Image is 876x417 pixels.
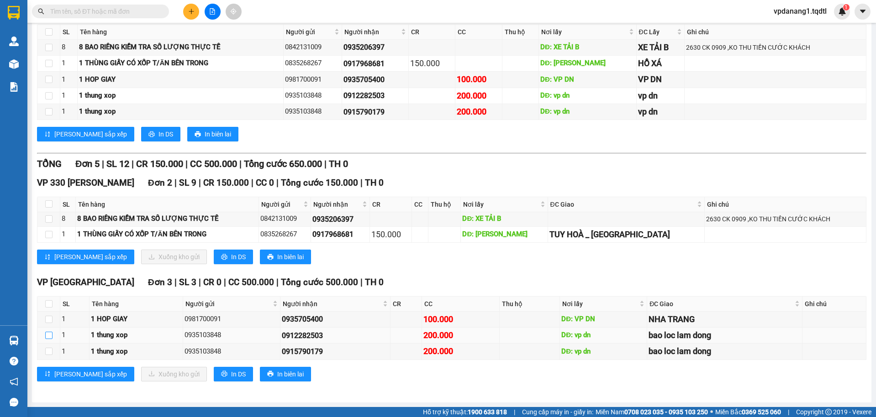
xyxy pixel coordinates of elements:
div: 1 [62,74,76,85]
span: Cung cấp máy in - giấy in: [522,407,593,417]
th: Ghi chú [705,197,866,212]
span: search [38,8,44,15]
span: SL 3 [179,277,196,287]
span: plus [188,8,195,15]
button: sort-ascending[PERSON_NAME] sắp xếp [37,367,134,381]
div: 1 [62,58,76,69]
th: Ghi chú [685,25,866,40]
div: 2630 CK 0909 ,KO THU TIỀN CƯỚC KHÁCH [706,214,865,224]
th: Thu hộ [502,25,539,40]
img: warehouse-icon [9,59,19,69]
div: 1 thung xop [79,106,282,117]
span: Người gửi [286,27,332,37]
div: vp dn [638,105,683,118]
div: DĐ: [PERSON_NAME] [462,229,546,240]
div: 1 thung xop [91,346,182,357]
div: 0935103848 [285,106,340,117]
div: 0915790179 [343,106,406,118]
img: warehouse-icon [9,336,19,345]
th: Thu hộ [428,197,461,212]
span: Miền Bắc [715,407,781,417]
div: 0981700091 [185,314,279,325]
span: sort-ascending [44,254,51,261]
span: | [174,177,177,188]
span: | [788,407,789,417]
div: 0912282503 [282,330,389,341]
div: 1 [62,314,88,325]
div: 8 [62,42,76,53]
span: TH 0 [329,158,348,169]
th: Tên hàng [78,25,284,40]
span: printer [195,131,201,138]
div: 1 [62,229,74,240]
span: ⚪️ [710,410,713,414]
span: sort-ascending [44,370,51,378]
img: logo-vxr [8,6,20,20]
button: printerIn DS [214,250,253,264]
div: DĐ: vp dn [540,106,635,117]
th: CC [455,25,502,40]
img: icon-new-feature [838,7,846,16]
div: 8 [62,214,74,224]
span: | [239,158,242,169]
span: VP [GEOGRAPHIC_DATA] [37,277,134,287]
button: downloadXuống kho gửi [141,367,207,381]
span: TH 0 [365,177,384,188]
div: 0912282503 [343,90,406,101]
span: Tổng cước 500.000 [281,277,358,287]
div: 0842131009 [260,214,309,224]
div: VP DN [638,73,683,86]
strong: 0708 023 035 - 0935 103 250 [624,408,708,416]
span: vpdanang1.tqdtl [766,5,834,17]
div: 100.000 [457,73,501,86]
span: ĐC Giao [649,299,793,309]
span: sort-ascending [44,131,51,138]
th: CC [412,197,429,212]
span: In DS [158,129,173,139]
div: bao loc lam dong [649,329,801,342]
button: printerIn biên lai [260,367,311,381]
span: printer [221,254,227,261]
div: 0917968681 [312,229,368,240]
strong: 0369 525 060 [742,408,781,416]
span: copyright [825,409,832,415]
div: 200.000 [457,89,501,102]
span: CC 0 [256,177,274,188]
button: printerIn biên lai [187,127,238,141]
div: DĐ: VP DN [561,314,645,325]
div: 0935206397 [312,214,368,225]
span: TH 0 [365,277,384,287]
span: ĐC Giao [550,199,696,209]
span: TỔNG [37,158,62,169]
span: | [185,158,188,169]
div: 1 [62,330,88,341]
span: Đơn 2 [148,177,172,188]
div: vp dn [638,89,683,102]
div: 1 THÙNG GIẤY CÓ XỐP T/ĂN BÊN TRONG [77,229,257,240]
div: 200.000 [423,329,498,342]
div: 0835268267 [260,229,309,240]
span: Tổng cước 150.000 [281,177,358,188]
button: sort-ascending[PERSON_NAME] sắp xếp [37,127,134,141]
div: DĐ: [PERSON_NAME] [540,58,635,69]
th: Thu hộ [500,297,560,312]
span: question-circle [10,357,18,365]
span: CR 150.000 [136,158,183,169]
div: 0915790179 [282,346,389,357]
span: SL 12 [106,158,129,169]
img: solution-icon [9,82,19,92]
span: | [199,277,201,287]
span: Đơn 3 [148,277,172,287]
div: 0935705400 [343,74,406,85]
span: printer [221,370,227,378]
span: aim [230,8,237,15]
button: file-add [205,4,221,20]
span: CC 500.000 [228,277,274,287]
span: [PERSON_NAME] sắp xếp [54,252,127,262]
span: printer [148,131,155,138]
div: DĐ: XE TẢI B [462,214,546,224]
strong: 1900 633 818 [468,408,507,416]
span: | [199,177,201,188]
span: | [276,177,279,188]
div: 1 THÙNG GIẤY CÓ XỐP T/ĂN BÊN TRONG [79,58,282,69]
